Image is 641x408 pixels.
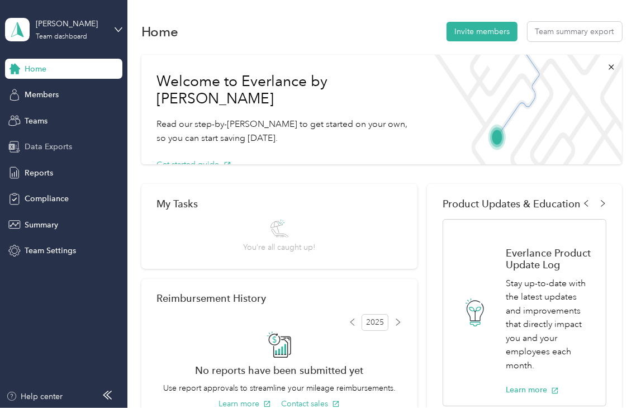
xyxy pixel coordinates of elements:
[157,382,402,394] p: Use report approvals to streamline your mileage reimbursements.
[157,117,411,145] p: Read our step-by-[PERSON_NAME] to get started on your own, so you can start saving [DATE].
[157,364,402,376] h2: No reports have been submitted yet
[157,159,231,170] button: Get started guide
[362,314,388,331] span: 2025
[25,141,72,153] span: Data Exports
[447,22,517,41] button: Invite members
[427,55,622,164] img: Welcome to everlance
[6,391,63,402] button: Help center
[25,193,69,205] span: Compliance
[157,198,402,210] div: My Tasks
[25,115,48,127] span: Teams
[141,26,179,37] h1: Home
[528,22,622,41] button: Team summary export
[157,292,267,304] h2: Reimbursement History
[25,89,59,101] span: Members
[506,384,559,396] button: Learn more
[506,247,593,271] h1: Everlance Product Update Log
[25,245,76,257] span: Team Settings
[157,73,411,108] h1: Welcome to Everlance by [PERSON_NAME]
[506,277,593,373] p: Stay up-to-date with the latest updates and improvements that directly impact you and your employ...
[578,345,641,408] iframe: Everlance-gr Chat Button Frame
[243,241,315,253] span: You’re all caught up!
[25,167,53,179] span: Reports
[36,34,87,40] div: Team dashboard
[36,18,106,30] div: [PERSON_NAME]
[25,63,46,75] span: Home
[25,219,58,231] span: Summary
[443,198,581,210] span: Product Updates & Education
